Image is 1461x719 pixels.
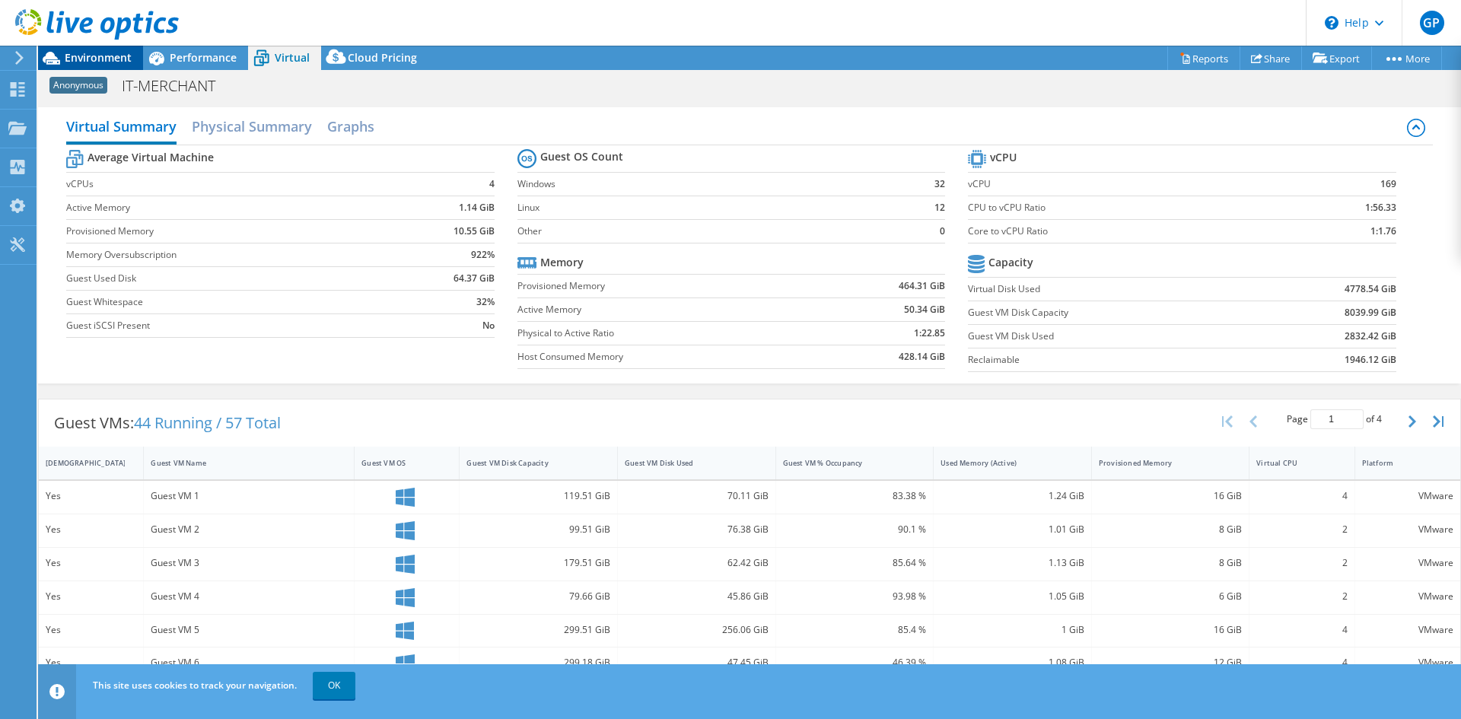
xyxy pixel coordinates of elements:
div: [DEMOGRAPHIC_DATA] [46,458,118,468]
div: 1 GiB [941,622,1084,638]
label: Guest Whitespace [66,294,401,310]
label: Windows [517,177,906,192]
div: 90.1 % [783,521,927,538]
div: 6 GiB [1099,588,1243,605]
a: More [1371,46,1442,70]
span: 4 [1377,412,1382,425]
b: 0 [940,224,945,239]
a: Reports [1167,46,1240,70]
div: 99.51 GiB [466,521,610,538]
div: 62.42 GiB [625,555,769,571]
label: Physical to Active Ratio [517,326,821,341]
span: This site uses cookies to track your navigation. [93,679,297,692]
div: VMware [1362,521,1453,538]
span: Page of [1287,409,1382,429]
b: Average Virtual Machine [88,150,214,165]
div: VMware [1362,622,1453,638]
b: Guest OS Count [540,149,623,164]
div: Guest VM Name [151,458,329,468]
b: 4778.54 GiB [1345,282,1396,297]
div: 76.38 GiB [625,521,769,538]
label: Active Memory [66,200,401,215]
div: 2 [1256,588,1347,605]
div: 1.13 GiB [941,555,1084,571]
b: 32% [476,294,495,310]
div: VMware [1362,654,1453,671]
label: vCPU [968,177,1284,192]
div: 16 GiB [1099,488,1243,504]
div: 2 [1256,521,1347,538]
span: Cloud Pricing [348,50,417,65]
span: Virtual [275,50,310,65]
b: No [482,318,495,333]
h2: Graphs [327,111,374,142]
div: Used Memory (Active) [941,458,1066,468]
div: 1.24 GiB [941,488,1084,504]
div: 45.86 GiB [625,588,769,605]
div: 2 [1256,555,1347,571]
div: Guest VM OS [361,458,434,468]
b: 1:56.33 [1365,200,1396,215]
b: Memory [540,255,584,270]
svg: \n [1325,16,1338,30]
label: Guest VM Disk Used [968,329,1257,344]
div: Yes [46,488,136,504]
div: 1.08 GiB [941,654,1084,671]
div: Guest VM 6 [151,654,347,671]
div: VMware [1362,555,1453,571]
div: 4 [1256,488,1347,504]
a: Share [1240,46,1302,70]
span: Anonymous [49,77,107,94]
a: Export [1301,46,1372,70]
div: Guest VM 1 [151,488,347,504]
div: Yes [46,654,136,671]
div: VMware [1362,588,1453,605]
label: Active Memory [517,302,821,317]
label: Linux [517,200,906,215]
div: Guest VM % Occupancy [783,458,909,468]
b: 10.55 GiB [454,224,495,239]
label: Provisioned Memory [517,278,821,294]
b: 8039.99 GiB [1345,305,1396,320]
div: 47.45 GiB [625,654,769,671]
b: 50.34 GiB [904,302,945,317]
b: 64.37 GiB [454,271,495,286]
span: Environment [65,50,132,65]
div: 8 GiB [1099,555,1243,571]
b: 169 [1380,177,1396,192]
div: 179.51 GiB [466,555,610,571]
b: 1946.12 GiB [1345,352,1396,367]
div: 85.64 % [783,555,927,571]
b: 4 [489,177,495,192]
span: GP [1420,11,1444,35]
div: 85.4 % [783,622,927,638]
b: 1.14 GiB [459,200,495,215]
div: Guest VM 3 [151,555,347,571]
div: Yes [46,588,136,605]
div: Virtual CPU [1256,458,1329,468]
div: 83.38 % [783,488,927,504]
div: Yes [46,555,136,571]
div: VMware [1362,488,1453,504]
b: vCPU [990,150,1017,165]
div: Guest VM Disk Capacity [466,458,592,468]
input: jump to page [1310,409,1364,429]
b: 1:1.76 [1370,224,1396,239]
div: 79.66 GiB [466,588,610,605]
div: 70.11 GiB [625,488,769,504]
div: Platform [1362,458,1435,468]
div: Yes [46,622,136,638]
b: 2832.42 GiB [1345,329,1396,344]
div: Guest VM Disk Used [625,458,750,468]
div: 16 GiB [1099,622,1243,638]
div: 4 [1256,654,1347,671]
div: 1.01 GiB [941,521,1084,538]
div: 299.51 GiB [466,622,610,638]
div: Guest VM 4 [151,588,347,605]
label: CPU to vCPU Ratio [968,200,1284,215]
label: Provisioned Memory [66,224,401,239]
label: Virtual Disk Used [968,282,1257,297]
label: vCPUs [66,177,401,192]
h2: Virtual Summary [66,111,177,145]
h1: IT-MERCHANT [115,78,239,94]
